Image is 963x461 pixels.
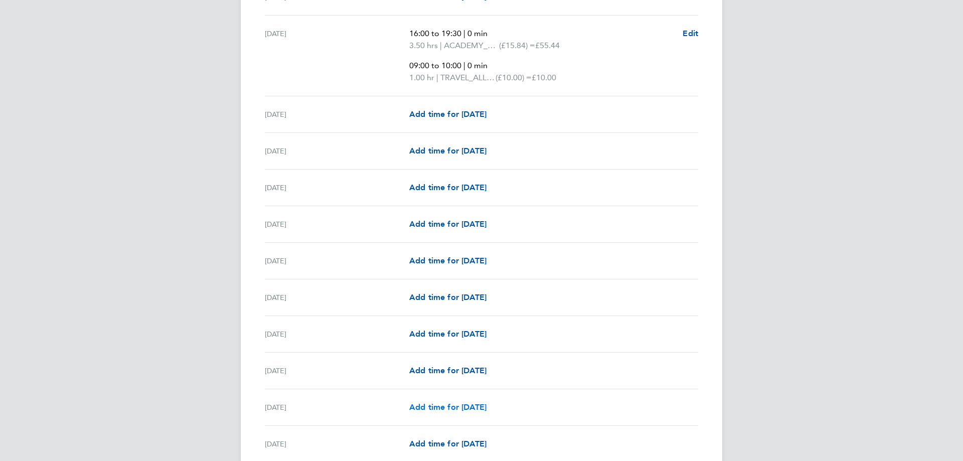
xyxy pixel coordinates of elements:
[409,218,487,230] a: Add time for [DATE]
[409,328,487,340] a: Add time for [DATE]
[265,401,409,413] div: [DATE]
[440,41,442,50] span: |
[409,145,487,157] a: Add time for [DATE]
[265,145,409,157] div: [DATE]
[409,29,461,38] span: 16:00 to 19:30
[499,41,535,50] span: (£15.84) =
[532,73,556,82] span: £10.00
[409,292,487,302] span: Add time for [DATE]
[440,72,496,84] span: TRAVEL_ALLOWANCE_10
[409,183,487,192] span: Add time for [DATE]
[444,40,499,52] span: ACADEMY_SESSIONAL_COACH
[409,329,487,339] span: Add time for [DATE]
[409,146,487,156] span: Add time for [DATE]
[409,438,487,450] a: Add time for [DATE]
[409,182,487,194] a: Add time for [DATE]
[409,41,438,50] span: 3.50 hrs
[463,29,465,38] span: |
[496,73,532,82] span: (£10.00) =
[409,401,487,413] a: Add time for [DATE]
[265,438,409,450] div: [DATE]
[265,28,409,84] div: [DATE]
[265,365,409,377] div: [DATE]
[463,61,465,70] span: |
[535,41,560,50] span: £55.44
[683,28,698,40] a: Edit
[265,328,409,340] div: [DATE]
[467,29,488,38] span: 0 min
[409,61,461,70] span: 09:00 to 10:00
[265,182,409,194] div: [DATE]
[409,255,487,267] a: Add time for [DATE]
[265,291,409,303] div: [DATE]
[409,439,487,448] span: Add time for [DATE]
[409,366,487,375] span: Add time for [DATE]
[409,402,487,412] span: Add time for [DATE]
[467,61,488,70] span: 0 min
[409,109,487,119] span: Add time for [DATE]
[683,29,698,38] span: Edit
[265,255,409,267] div: [DATE]
[409,256,487,265] span: Add time for [DATE]
[409,108,487,120] a: Add time for [DATE]
[409,219,487,229] span: Add time for [DATE]
[265,218,409,230] div: [DATE]
[436,73,438,82] span: |
[409,73,434,82] span: 1.00 hr
[409,365,487,377] a: Add time for [DATE]
[265,108,409,120] div: [DATE]
[409,291,487,303] a: Add time for [DATE]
